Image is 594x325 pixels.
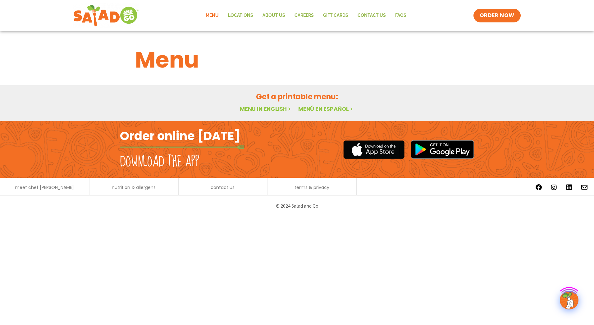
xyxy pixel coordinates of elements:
[298,105,354,113] a: Menú en español
[295,185,329,190] a: terms & privacy
[258,8,290,23] a: About Us
[15,185,74,190] a: meet chef [PERSON_NAME]
[123,202,471,210] p: © 2024 Salad and Go
[473,9,521,22] a: ORDER NOW
[290,8,318,23] a: Careers
[240,105,292,113] a: Menu in English
[120,153,199,171] h2: Download the app
[120,128,240,144] h2: Order online [DATE]
[353,8,391,23] a: Contact Us
[112,185,156,190] a: nutrition & allergens
[211,185,235,190] a: contact us
[343,139,404,160] img: appstore
[223,8,258,23] a: Locations
[411,140,474,159] img: google_play
[318,8,353,23] a: GIFT CARDS
[201,8,411,23] nav: Menu
[120,145,244,149] img: fork
[480,12,514,19] span: ORDER NOW
[391,8,411,23] a: FAQs
[135,91,459,102] h2: Get a printable menu:
[201,8,223,23] a: Menu
[135,43,459,77] h1: Menu
[73,3,139,28] img: new-SAG-logo-768×292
